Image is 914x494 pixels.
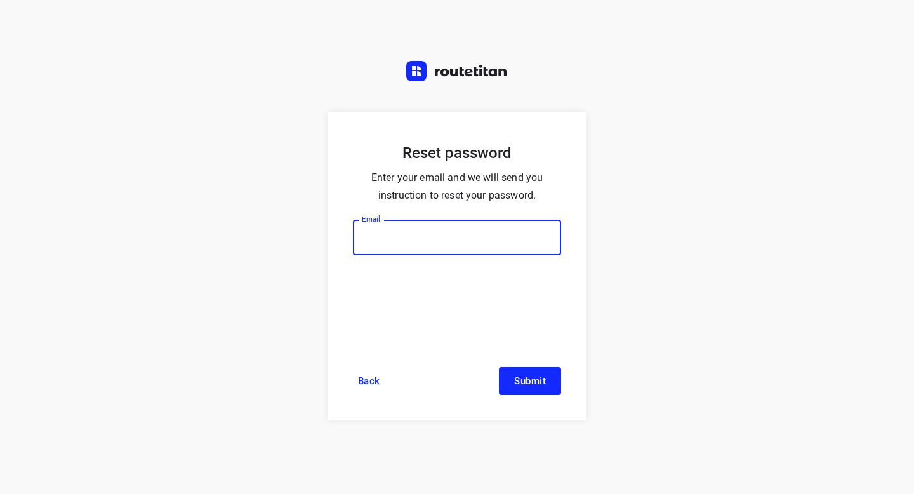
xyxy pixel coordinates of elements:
[406,61,508,84] a: Routetitan
[353,169,561,204] p: Enter your email and we will send you instruction to reset your password.
[514,376,546,386] span: Submit
[353,142,561,164] h5: Reset password
[499,367,561,395] button: Submit
[358,376,380,386] span: Back
[406,61,508,81] img: Routetitan
[353,367,385,395] a: Back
